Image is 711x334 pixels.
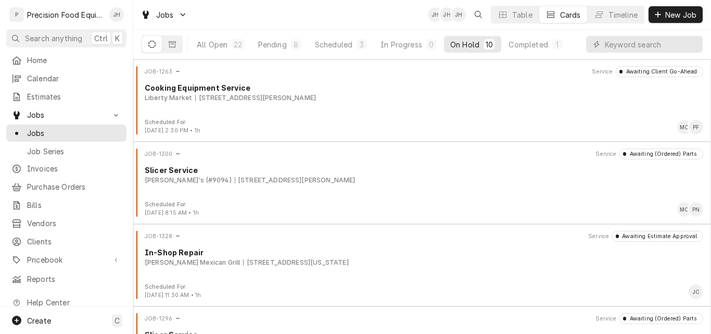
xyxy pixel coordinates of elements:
span: Calendar [27,73,121,84]
div: Card Footer Extra Context [145,283,201,300]
div: Card Header [137,313,707,324]
span: Jobs [27,109,106,120]
div: Job Card: JOB-1300 [133,142,711,224]
span: New Job [663,9,699,20]
div: 0 [428,39,435,50]
div: Awaiting Estimate Approval [619,232,697,241]
div: Mike Caster's Avatar [677,202,692,217]
input: Keyword search [605,36,697,53]
span: Ctrl [94,33,108,44]
div: Object Subtext [145,93,703,103]
div: Card Body [137,165,707,185]
div: JH [428,7,442,22]
div: Card Footer Primary Content [677,120,703,134]
div: Card Footer Extra Context [145,201,199,217]
span: Create [27,316,51,325]
div: Jason Hertel's Avatar [451,7,466,22]
button: New Job [649,6,703,23]
div: Card Header [137,66,707,77]
div: JC [689,284,703,299]
span: Estimates [27,91,121,102]
div: JH [451,7,466,22]
span: Bills [27,200,121,211]
div: Object Subtext Secondary [243,258,348,267]
button: Search anythingCtrlK [6,29,126,47]
div: Card Header [137,231,707,241]
div: Object Title [145,82,703,93]
div: 22 [234,39,242,50]
div: All Open [197,39,227,50]
div: Phil Fry's Avatar [689,120,703,134]
div: Awaiting (Ordered) Parts [626,150,697,158]
div: Object Extra Context Footer Label [145,283,201,291]
div: Completed [509,39,548,50]
span: Purchase Orders [27,181,121,192]
div: Object Status [612,231,703,241]
div: Object ID [145,315,172,323]
div: Card Footer [137,283,707,300]
div: MC [677,120,692,134]
div: Object ID [145,68,172,76]
span: Clients [27,236,121,247]
span: Jobs [156,9,174,20]
span: Invoices [27,163,121,174]
div: Object Status [619,313,703,324]
div: Object ID [145,150,172,158]
div: Timeline [608,9,638,20]
div: Object Subtext Primary [145,258,240,267]
div: Card Footer [137,118,707,135]
div: Card Header Primary Content [145,66,181,77]
div: On Hold [450,39,479,50]
a: Go to Jobs [136,6,192,23]
div: Card Footer Primary Content [689,284,703,299]
button: Open search [470,6,487,23]
div: Card Body [137,247,707,267]
div: Object Subtext [145,258,703,267]
div: Pete Nielson's Avatar [689,202,703,217]
div: Object Extra Context Header [595,315,616,323]
div: Object Extra Context Header [588,232,609,241]
div: Pending [258,39,287,50]
div: Card Header Secondary Content [588,231,703,241]
span: [DATE] 11:30 AM • 1h [145,292,201,299]
div: Card Header Secondary Content [592,66,703,77]
span: K [115,33,120,44]
div: Object Title [145,247,703,258]
div: 10 [486,39,493,50]
div: PN [689,202,703,217]
div: Jason Hertel's Avatar [109,7,124,22]
div: Object Extra Context Footer Label [145,201,199,209]
div: Object Extra Context Header [592,68,613,76]
a: Reports [6,270,126,288]
div: Scheduled [315,39,352,50]
div: PF [689,120,703,134]
div: Object Subtext Secondary [235,176,355,185]
div: Object ID [145,232,172,241]
div: Job Card: JOB-1263 [133,59,711,142]
span: Vendors [27,218,121,229]
div: Jason Hertel's Avatar [440,7,454,22]
div: JH [440,7,454,22]
div: Job Card: JOB-1328 [133,224,711,306]
div: 3 [359,39,365,50]
div: Card Header Secondary Content [595,313,703,324]
a: Go to Pricebook [6,251,126,268]
div: Card Footer Extra Context [145,118,200,135]
div: Object Subtext Primary [145,93,192,103]
div: In Progress [380,39,422,50]
a: Vendors [6,215,126,232]
a: Invoices [6,160,126,177]
div: Cards [560,9,581,20]
div: Card Footer Primary Content [677,202,703,217]
div: JH [109,7,124,22]
div: Card Body [137,82,707,103]
span: Reports [27,274,121,284]
div: Awaiting (Ordered) Parts [626,315,697,323]
div: 8 [293,39,299,50]
span: Help Center [27,297,120,308]
div: Awaiting Client Go-Ahead [623,68,697,76]
div: 1 [554,39,561,50]
div: Object Subtext Primary [145,176,232,185]
div: Jacob Cardenas's Avatar [689,284,703,299]
div: Card Header Secondary Content [595,149,703,159]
